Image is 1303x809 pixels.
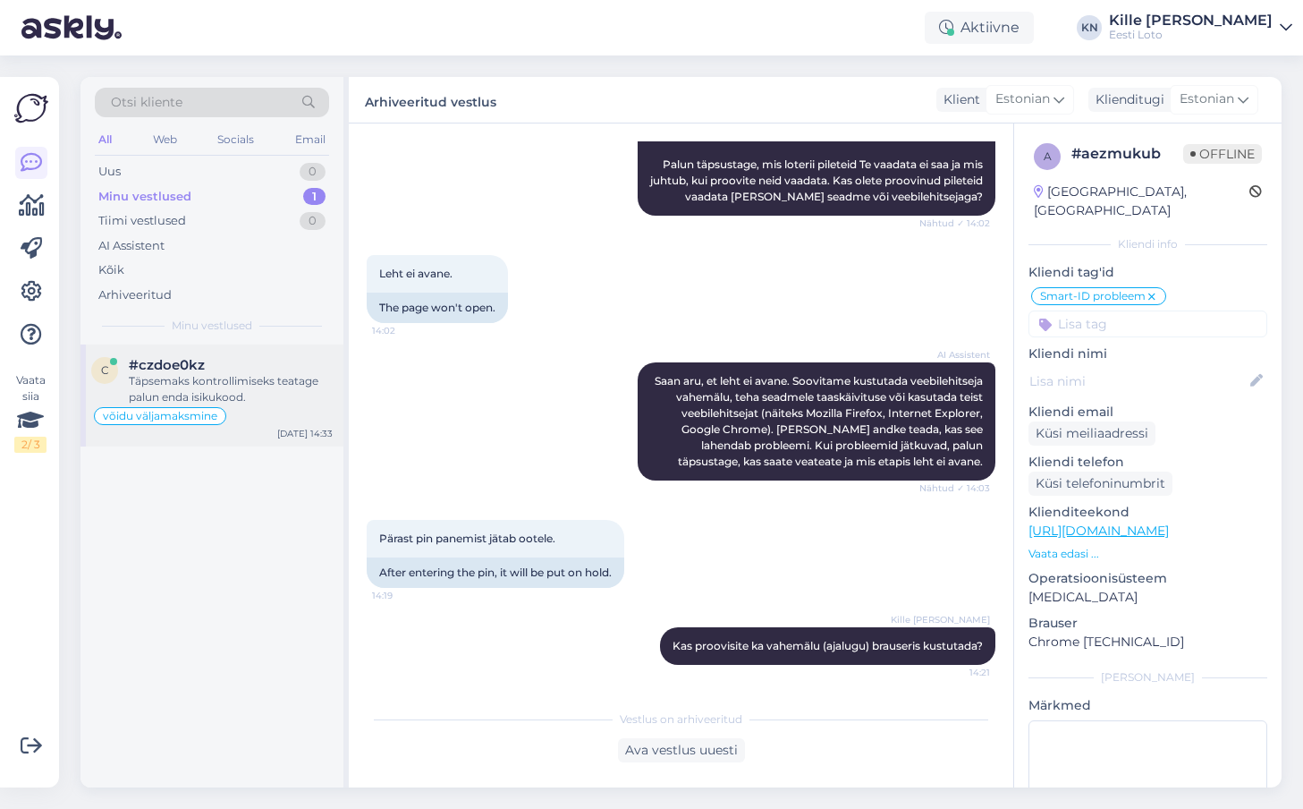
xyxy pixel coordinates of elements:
[1071,143,1183,165] div: # aezmukub
[367,558,624,588] div: After entering the pin, it will be put on hold.
[936,90,980,109] div: Klient
[300,163,326,181] div: 0
[1109,28,1273,42] div: Eesti Loto
[14,91,48,125] img: Askly Logo
[101,363,109,377] span: c
[103,411,217,422] span: võidu väljamaksmine
[379,267,453,280] span: Leht ei avane.
[995,89,1050,109] span: Estonian
[149,128,181,151] div: Web
[1028,422,1155,446] div: Küsi meiliaadressi
[95,128,115,151] div: All
[1028,263,1267,282] p: Kliendi tag'id
[655,374,986,468] span: Saan aru, et leht ei avane. Soovitame kustutada veebilehitseja vahemälu, teha seadmele taaskäivit...
[925,12,1034,44] div: Aktiivne
[1028,311,1267,337] input: Lisa tag
[650,125,986,203] span: Tere! Palun täpsustage, mis loterii pileteid Te vaadata ei saa ja mis juhtub, kui proovite neid v...
[1077,15,1102,40] div: KN
[620,711,742,728] span: Vestlus on arhiveeritud
[1034,183,1249,220] div: [GEOGRAPHIC_DATA], [GEOGRAPHIC_DATA]
[300,212,326,230] div: 0
[1028,503,1267,522] p: Klienditeekond
[1028,588,1267,607] p: [MEDICAL_DATA]
[1028,696,1267,715] p: Märkmed
[365,88,496,112] label: Arhiveeritud vestlus
[98,286,172,304] div: Arhiveeritud
[891,613,990,626] span: Kille [PERSON_NAME]
[1028,403,1267,422] p: Kliendi email
[172,318,252,334] span: Minu vestlused
[1040,291,1146,302] span: Smart-ID probleem
[1109,13,1273,28] div: Kille [PERSON_NAME]
[673,639,983,652] span: Kas proovisite ka vahemälu (ajalugu) brauseris kustutada?
[1044,149,1052,163] span: a
[98,237,165,255] div: AI Assistent
[1028,546,1267,562] p: Vaata edasi ...
[372,324,439,337] span: 14:02
[1183,144,1262,164] span: Offline
[1180,89,1234,109] span: Estonian
[14,372,47,453] div: Vaata siia
[1088,90,1164,109] div: Klienditugi
[129,357,205,373] span: #czdoe0kz
[98,261,124,279] div: Kõik
[98,188,191,206] div: Minu vestlused
[919,217,990,230] span: Nähtud ✓ 14:02
[292,128,329,151] div: Email
[1028,345,1267,363] p: Kliendi nimi
[111,93,182,112] span: Otsi kliente
[618,738,745,762] div: Ava vestlus uuesti
[1028,669,1267,686] div: [PERSON_NAME]
[1029,371,1247,391] input: Lisa nimi
[1028,236,1267,252] div: Kliendi info
[923,348,990,362] span: AI Assistent
[98,212,186,230] div: Tiimi vestlused
[372,589,439,602] span: 14:19
[1028,633,1267,651] p: Chrome [TECHNICAL_ID]
[214,128,258,151] div: Socials
[303,188,326,206] div: 1
[1028,453,1267,472] p: Kliendi telefon
[277,427,333,440] div: [DATE] 14:33
[1109,13,1292,42] a: Kille [PERSON_NAME]Eesti Loto
[14,437,47,453] div: 2 / 3
[129,373,333,405] div: Täpsemaks kontrollimiseks teatage palun enda isikukood.
[1028,523,1169,539] a: [URL][DOMAIN_NAME]
[923,666,990,679] span: 14:21
[1028,569,1267,588] p: Operatsioonisüsteem
[98,163,121,181] div: Uus
[1028,614,1267,633] p: Brauser
[379,532,555,545] span: Pärast pin panemist jätab ootele.
[919,481,990,495] span: Nähtud ✓ 14:03
[367,293,508,323] div: The page won't open.
[1028,472,1172,496] div: Küsi telefoninumbrit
